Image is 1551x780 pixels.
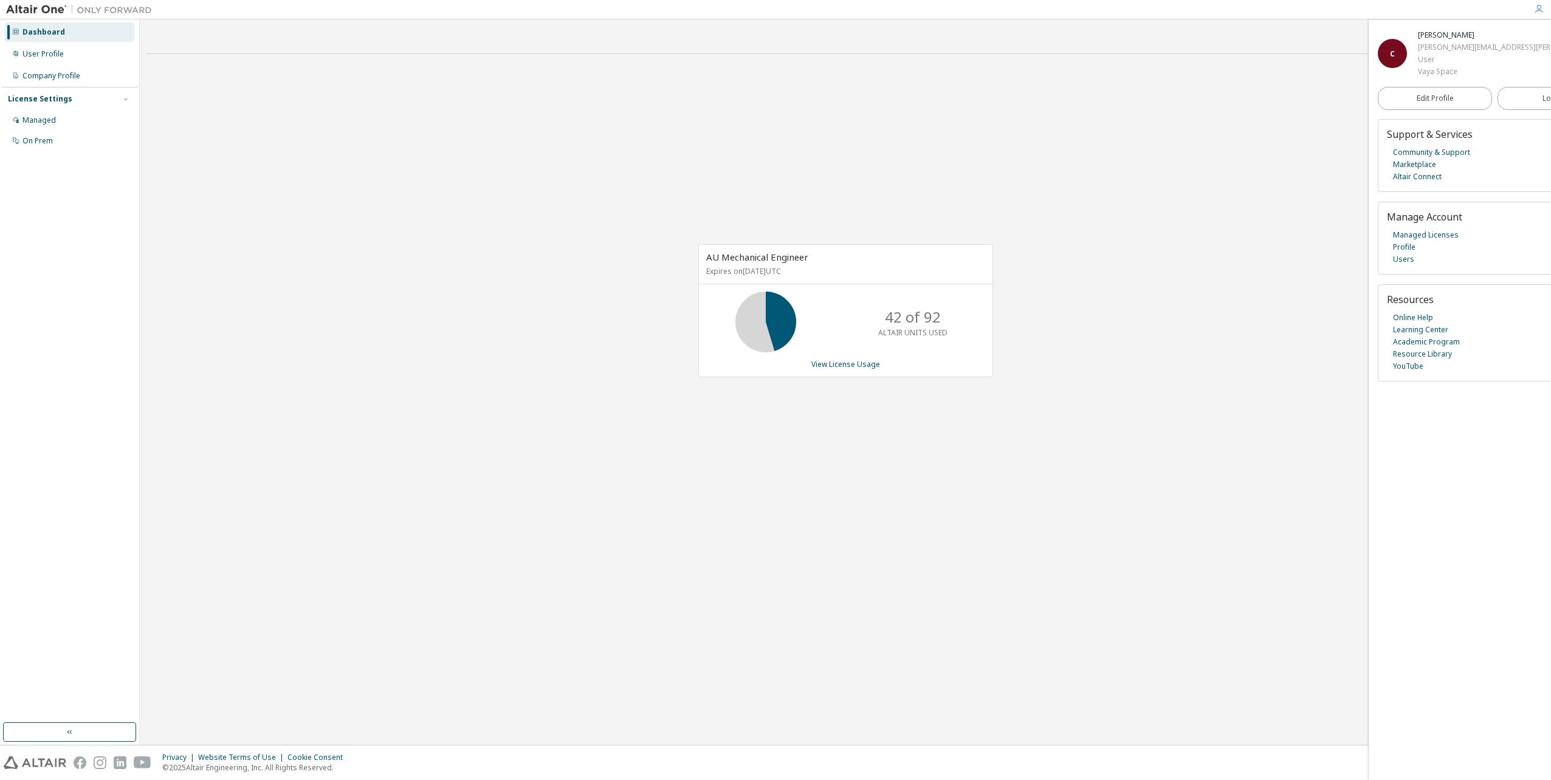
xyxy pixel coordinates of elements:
a: Academic Program [1393,336,1460,348]
div: Website Terms of Use [198,753,287,762]
div: Dashboard [22,27,65,37]
p: ALTAIR UNITS USED [878,327,947,338]
span: AU Mechanical Engineer [706,251,808,263]
div: License Settings [8,94,72,104]
p: Expires on [DATE] UTC [706,266,982,276]
div: Privacy [162,753,198,762]
a: Online Help [1393,312,1433,324]
span: Support & Services [1387,128,1473,141]
a: Learning Center [1393,324,1448,336]
div: Company Profile [22,71,80,81]
div: Managed [22,115,56,125]
a: View License Usage [811,359,880,369]
span: Resources [1387,293,1434,306]
img: Altair One [6,4,158,16]
a: Profile [1393,241,1415,253]
div: User Profile [22,49,64,59]
a: Managed Licenses [1393,229,1459,241]
a: Edit Profile [1378,87,1492,110]
span: Manage Account [1387,210,1462,224]
img: linkedin.svg [114,756,126,769]
a: Resource Library [1393,348,1452,360]
a: Users [1393,253,1414,265]
a: Community & Support [1393,146,1470,159]
img: facebook.svg [74,756,86,769]
span: C [1390,49,1395,59]
div: Cookie Consent [287,753,350,762]
img: youtube.svg [134,756,151,769]
p: 42 of 92 [885,307,941,327]
a: YouTube [1393,360,1423,372]
img: instagram.svg [94,756,106,769]
a: Altair Connect [1393,171,1442,183]
p: © 2025 Altair Engineering, Inc. All Rights Reserved. [162,762,350,773]
a: Marketplace [1393,159,1436,171]
img: altair_logo.svg [4,756,66,769]
div: On Prem [22,136,53,146]
span: Edit Profile [1417,94,1454,103]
